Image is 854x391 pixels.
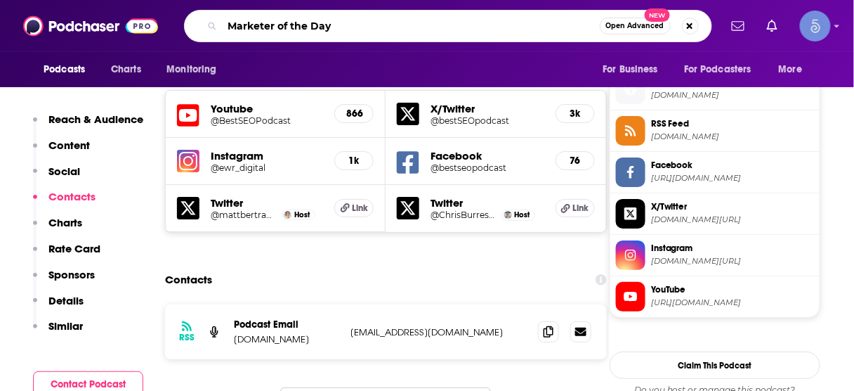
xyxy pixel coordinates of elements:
[651,173,814,184] span: https://www.facebook.com/bestseopodcast
[211,162,323,173] a: @ewr_digital
[48,294,84,307] p: Details
[431,162,544,173] a: @bestseopodcast
[177,150,199,172] img: iconImage
[504,211,512,219] img: Chris Burres
[645,8,670,22] span: New
[600,18,671,34] button: Open AdvancedNew
[33,139,90,165] button: Content
[779,60,803,79] span: More
[431,196,544,210] h5: Twitter
[431,115,544,126] a: @bestSEOpodcast
[675,56,772,83] button: open menu
[616,116,814,146] a: RSS Feed[DOMAIN_NAME]
[48,268,95,281] p: Sponsors
[616,75,814,104] a: Official Website[DOMAIN_NAME]
[48,319,83,333] p: Similar
[33,190,96,216] button: Contacts
[211,196,323,210] h5: Twitter
[48,190,96,203] p: Contacts
[211,115,323,126] a: @BestSEOPodcast
[352,203,368,214] span: Link
[515,210,530,219] span: Host
[651,200,814,213] span: X/Twitter
[166,60,216,79] span: Monitoring
[593,56,676,83] button: open menu
[800,11,831,41] button: Show profile menu
[556,199,595,217] a: Link
[346,108,362,120] h5: 866
[800,11,831,41] img: User Profile
[157,56,235,83] button: open menu
[800,11,831,41] span: Logged in as Spiral5-G1
[572,203,589,214] span: Link
[616,282,814,312] a: YouTube[URL][DOMAIN_NAME]
[44,60,85,79] span: Podcasts
[651,283,814,296] span: YouTube
[350,326,527,338] p: [EMAIL_ADDRESS][DOMAIN_NAME]
[33,268,95,294] button: Sponsors
[651,117,814,130] span: RSS Feed
[567,108,583,120] h5: 3k
[761,14,783,38] a: Show notifications dropdown
[284,211,291,219] img: Matt Bertram
[651,214,814,225] span: twitter.com/bestSEOpodcast
[111,60,141,79] span: Charts
[346,155,362,167] h5: 1k
[33,294,84,320] button: Details
[34,56,103,83] button: open menu
[48,165,80,178] p: Social
[165,267,212,293] h2: Contacts
[651,90,814,101] span: bestseopodcast.com
[23,13,158,39] img: Podchaser - Follow, Share and Rate Podcasts
[651,159,814,172] span: Facebook
[651,297,814,308] span: https://www.youtube.com/@BestSEOPodcast
[651,242,814,255] span: Instagram
[606,23,664,30] span: Open Advanced
[294,210,310,219] span: Host
[211,149,323,162] h5: Instagram
[211,210,278,220] a: @mattbertramlive
[431,149,544,162] h5: Facebook
[33,165,80,191] button: Social
[616,199,814,229] a: X/Twitter[DOMAIN_NAME][URL]
[610,352,820,379] button: Claim This Podcast
[431,210,498,220] a: @ChrisBurresEweb
[33,113,143,139] button: Reach & Audience
[684,60,751,79] span: For Podcasters
[211,102,323,115] h5: Youtube
[48,113,143,126] p: Reach & Audience
[769,56,820,83] button: open menu
[334,199,374,217] a: Link
[616,241,814,270] a: Instagram[DOMAIN_NAME][URL]
[179,332,195,343] h3: RSS
[223,15,600,37] input: Search podcasts, credits, & more...
[102,56,150,83] a: Charts
[48,216,82,229] p: Charts
[603,60,658,79] span: For Business
[48,139,90,152] p: Content
[651,256,814,267] span: instagram.com/ewr_digital
[651,132,814,142] span: feeds.buzzsprout.com
[48,242,100,255] p: Rate Card
[33,319,83,345] button: Similar
[567,155,583,167] h5: 76
[33,216,82,242] button: Charts
[616,158,814,187] a: Facebook[URL][DOMAIN_NAME]
[33,242,100,268] button: Rate Card
[184,10,712,42] div: Search podcasts, credits, & more...
[431,102,544,115] h5: X/Twitter
[234,333,339,345] p: [DOMAIN_NAME]
[234,319,339,331] p: Podcast Email
[726,14,750,38] a: Show notifications dropdown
